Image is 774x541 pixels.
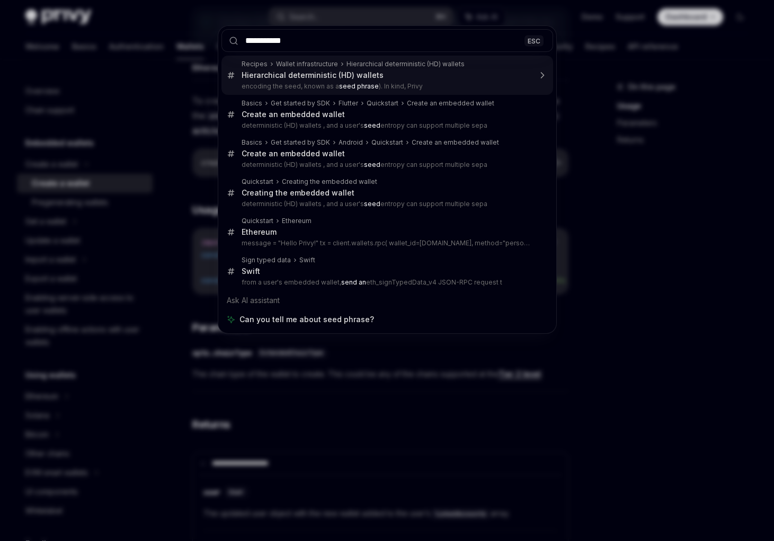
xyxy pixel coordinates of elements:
div: Hierarchical deterministic (HD) wallets [346,60,465,68]
div: Swift [242,267,260,276]
div: Android [339,138,363,147]
div: Create an embedded wallet [407,99,494,108]
div: Basics [242,99,262,108]
div: Ethereum [242,227,277,237]
p: encoding the seed, known as a ). In kind, Privy [242,82,531,91]
div: Swift [299,256,315,264]
p: deterministic (HD) wallets , and a user's entropy can support multiple sepa [242,200,531,208]
p: deterministic (HD) wallets , and a user's entropy can support multiple sepa [242,161,531,169]
div: Sign typed data [242,256,291,264]
span: Can you tell me about seed phrase? [239,314,374,325]
div: ESC [524,35,544,46]
div: Get started by SDK [271,99,330,108]
div: Create an embedded wallet [412,138,499,147]
div: Quickstart [371,138,403,147]
div: Hierarchical deterministic (HD) wallets [242,70,384,80]
b: seed [364,161,380,168]
b: seed phrase [339,82,379,90]
div: Basics [242,138,262,147]
div: Creating the embedded wallet [282,178,377,186]
div: Wallet infrastructure [276,60,338,68]
b: seed [364,121,380,129]
div: Recipes [242,60,268,68]
div: Ask AI assistant [221,291,553,310]
p: from a user's embedded wallet, eth_signTypedData_v4 JSON-RPC request t [242,278,531,287]
div: Create an embedded wallet [242,110,345,119]
div: Quickstart [367,99,398,108]
b: send an [341,278,366,286]
p: deterministic (HD) wallets , and a user's entropy can support multiple sepa [242,121,531,130]
p: message = "Hello Privy!" tx = client.wallets.rpc( wallet_id=[DOMAIN_NAME], method="personal_sign [242,239,531,247]
div: Quickstart [242,217,273,225]
div: Flutter [339,99,358,108]
div: Quickstart [242,178,273,186]
div: Get started by SDK [271,138,330,147]
div: Create an embedded wallet [242,149,345,158]
div: Creating the embedded wallet [242,188,354,198]
div: Ethereum [282,217,312,225]
b: seed [364,200,380,208]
